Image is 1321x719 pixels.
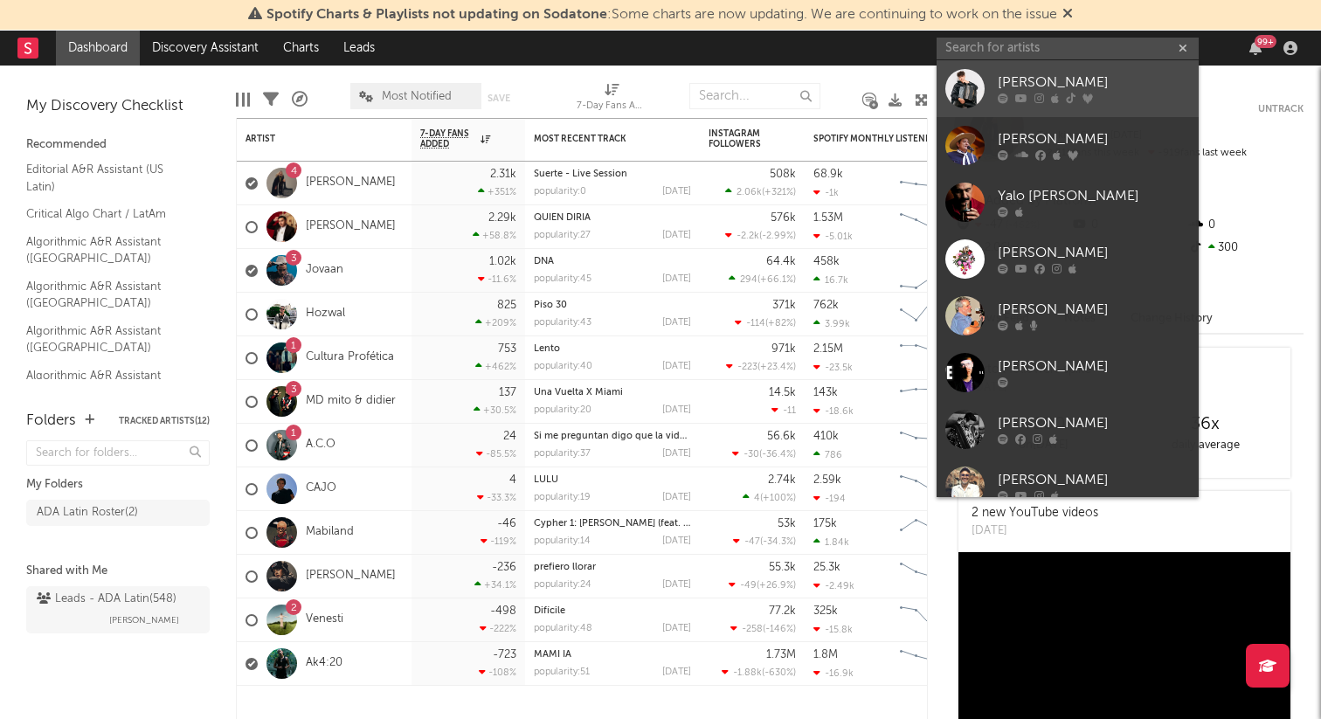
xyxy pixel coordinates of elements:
a: DNA [534,257,554,266]
a: Dashboard [56,31,140,66]
div: 508k [770,169,796,180]
div: [PERSON_NAME] [998,356,1190,377]
div: 7-Day Fans Added (7-Day Fans Added) [577,74,647,125]
a: Piso 30 [534,301,567,310]
a: Suerte - Live Session [534,169,627,179]
div: Suerte - Live Session [534,169,691,179]
a: Leads - ADA Latin(548)[PERSON_NAME] [26,586,210,633]
a: Algorithmic A&R Assistant ([GEOGRAPHIC_DATA]) [26,321,192,357]
span: -223 [737,363,757,372]
div: ( ) [732,448,796,460]
a: [PERSON_NAME] [937,344,1199,401]
a: Cypher 1: [PERSON_NAME] (feat. [PERSON_NAME]) [534,519,762,529]
div: 68.9k [813,169,843,180]
div: 14.5k [769,387,796,398]
div: popularity: 51 [534,667,590,677]
svg: Chart title [892,467,971,511]
span: -11 [783,406,796,416]
a: [PERSON_NAME] [937,231,1199,287]
button: Tracked Artists(12) [119,417,210,425]
div: popularity: 24 [534,580,591,590]
span: -630 % [764,668,793,678]
span: -1.88k [733,668,762,678]
span: 2.06k [737,188,762,197]
div: 56.6k [767,431,796,442]
a: [PERSON_NAME] [937,117,1199,174]
div: 2.31k [490,169,516,180]
div: 7-Day Fans Added (7-Day Fans Added) [577,96,647,117]
div: ( ) [729,273,796,285]
div: +58.8 % [473,230,516,241]
svg: Chart title [892,424,971,467]
div: Yalo [PERSON_NAME] [998,186,1190,207]
div: 371k [772,300,796,311]
div: 4 [509,474,516,486]
span: [PERSON_NAME] [109,610,179,631]
a: Charts [271,31,331,66]
div: daily average [1124,435,1286,456]
div: My Folders [26,474,210,495]
div: 971k [771,343,796,355]
a: [PERSON_NAME] [306,176,396,190]
div: 0 [1187,214,1304,237]
div: 1.84k [813,536,849,548]
a: Ak4:20 [306,656,342,671]
div: [DATE] [662,536,691,546]
div: ( ) [729,579,796,591]
div: 458k [813,256,840,267]
div: popularity: 27 [534,231,591,240]
div: 1.8M [813,649,838,660]
svg: Chart title [892,511,971,555]
div: [DATE] [662,187,691,197]
span: +82 % [768,319,793,328]
a: Algorithmic A&R Assistant ([GEOGRAPHIC_DATA]) [26,232,192,268]
a: Cultura Profética [306,350,394,365]
a: Difícile [534,606,565,616]
div: [DATE] [662,667,691,677]
a: Mabiland [306,525,354,540]
div: [DATE] [662,318,691,328]
div: [DATE] [662,449,691,459]
a: CAJO [306,481,336,496]
div: +34.1 % [474,579,516,591]
span: -2.99 % [762,232,793,241]
div: popularity: 45 [534,274,591,284]
div: QUIEN DIRIA [534,213,691,223]
span: -2.2k [737,232,759,241]
span: +66.1 % [760,275,793,285]
div: 786 [813,449,842,460]
span: -49 [740,581,757,591]
div: -23.5k [813,362,853,373]
div: -11.6 % [478,273,516,285]
div: 1.02k [489,256,516,267]
div: 99 + [1255,35,1276,48]
span: : Some charts are now updating. We are continuing to work on the issue [266,8,1057,22]
div: [DATE] [662,624,691,633]
span: Dismiss [1062,8,1073,22]
div: 825 [497,300,516,311]
svg: Chart title [892,555,971,598]
a: LULU [534,475,558,485]
span: +26.9 % [759,581,793,591]
div: ADA Latin Roster ( 2 ) [37,502,138,523]
div: DNA [534,257,691,266]
span: -258 [742,625,763,634]
div: My Discovery Checklist [26,96,210,117]
div: 410k [813,431,839,442]
div: 25.3k [813,562,840,573]
div: [DATE] [662,362,691,371]
div: 576k [771,212,796,224]
svg: Chart title [892,598,971,642]
div: MAMI IA [534,650,691,660]
a: Editorial A&R Assistant (US Latin) [26,160,192,196]
div: Una Vuelta X Miami [534,388,691,398]
div: -1k [813,187,839,198]
svg: Chart title [892,336,971,380]
div: 753 [498,343,516,355]
div: 1.73M [766,649,796,660]
div: 64.4k [766,256,796,267]
a: MD mito & didier [306,394,396,409]
div: ( ) [722,667,796,678]
span: -47 [744,537,760,547]
div: popularity: 48 [534,624,592,633]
